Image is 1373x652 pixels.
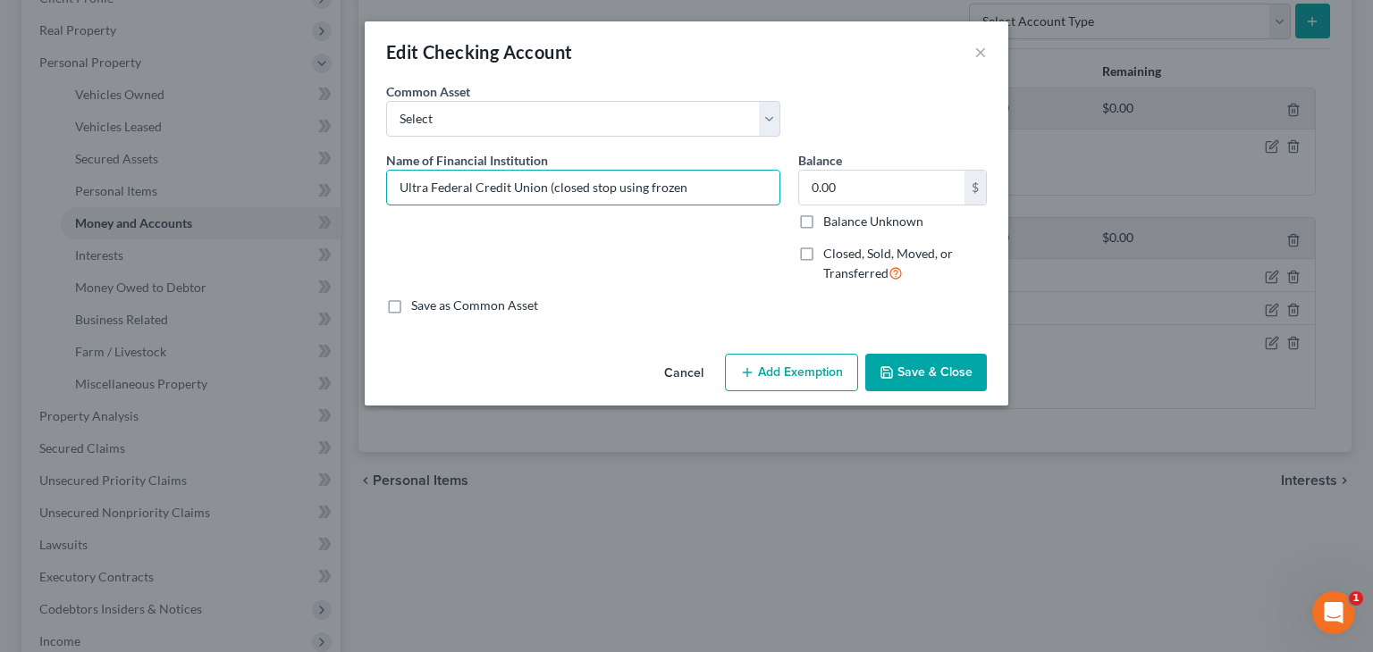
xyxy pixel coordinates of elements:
div: $ [964,171,986,205]
button: Save & Close [865,354,987,391]
input: Enter name... [387,171,779,205]
iframe: Intercom live chat [1312,591,1355,634]
label: Balance [798,151,842,170]
label: Save as Common Asset [411,297,538,314]
span: Name of Financial Institution [386,153,548,168]
span: Closed, Sold, Moved, or Transferred [823,246,953,280]
div: Edit Checking Account [386,39,572,64]
button: Cancel [650,355,718,391]
span: 1 [1349,591,1363,606]
input: 0.00 [799,171,964,205]
button: × [974,41,987,63]
label: Balance Unknown [823,213,923,230]
button: Add Exemption [725,354,858,391]
label: Common Asset [386,82,470,101]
